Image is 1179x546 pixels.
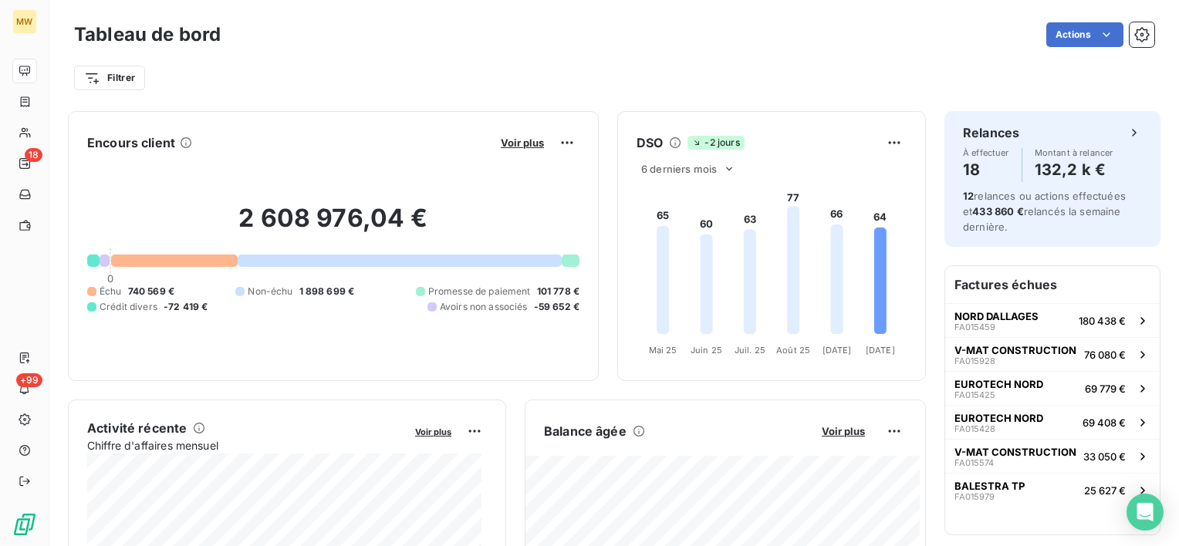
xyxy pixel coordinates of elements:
[100,300,157,314] span: Crédit divers
[415,426,451,437] span: Voir plus
[945,337,1160,371] button: V-MAT CONSTRUCTIONFA01592876 080 €
[945,371,1160,405] button: EUROTECH NORDFA01542569 779 €
[649,345,677,356] tspan: Mai 25
[496,136,549,150] button: Voir plus
[1127,494,1164,531] div: Open Intercom Messenger
[954,378,1043,390] span: EUROTECH NORD
[87,133,175,152] h6: Encours client
[1085,383,1126,395] span: 69 779 €
[954,322,995,332] span: FA015459
[16,373,42,387] span: +99
[963,157,1009,182] h4: 18
[822,425,865,437] span: Voir plus
[945,303,1160,337] button: NORD DALLAGESFA015459180 438 €
[25,148,42,162] span: 18
[74,66,145,90] button: Filtrer
[954,356,995,366] span: FA015928
[954,310,1039,322] span: NORD DALLAGES
[641,163,717,175] span: 6 derniers mois
[1084,349,1126,361] span: 76 080 €
[1035,148,1113,157] span: Montant à relancer
[107,272,113,285] span: 0
[823,345,852,356] tspan: [DATE]
[866,345,895,356] tspan: [DATE]
[687,136,744,150] span: -2 jours
[945,405,1160,439] button: EUROTECH NORDFA01542869 408 €
[954,446,1076,458] span: V-MAT CONSTRUCTION
[100,285,122,298] span: Échu
[945,266,1160,303] h6: Factures échues
[963,190,1126,233] span: relances ou actions effectuées et relancés la semaine dernière.
[954,412,1043,424] span: EUROTECH NORD
[972,205,1023,217] span: 433 860 €
[776,345,810,356] tspan: Août 25
[299,285,355,298] span: 1 898 699 €
[544,422,627,440] h6: Balance âgée
[1079,315,1126,327] span: 180 438 €
[74,21,221,49] h3: Tableau de bord
[954,344,1076,356] span: V-MAT CONSTRUCTION
[248,285,292,298] span: Non-échu
[87,437,404,453] span: Chiffre d'affaires mensuel
[954,424,995,433] span: FA015428
[637,133,663,152] h6: DSO
[945,439,1160,473] button: V-MAT CONSTRUCTIONFA01557433 050 €
[164,300,208,314] span: -72 419 €
[87,419,187,437] h6: Activité récente
[691,345,722,356] tspan: Juin 25
[735,345,765,356] tspan: Juil. 25
[963,148,1009,157] span: À effectuer
[410,424,456,438] button: Voir plus
[954,492,995,501] span: FA015979
[954,480,1025,492] span: BALESTRA TP
[945,473,1160,507] button: BALESTRA TPFA01597925 627 €
[963,123,1019,142] h6: Relances
[954,390,995,399] span: FA015425
[1035,157,1113,182] h4: 132,2 k €
[954,458,994,467] span: FA015574
[817,424,870,438] button: Voir plus
[1083,450,1126,463] span: 33 050 €
[963,190,974,202] span: 12
[1083,416,1126,429] span: 69 408 €
[501,136,544,149] span: Voir plus
[1046,22,1123,47] button: Actions
[440,300,528,314] span: Avoirs non associés
[12,512,37,537] img: Logo LeanPay
[87,203,579,249] h2: 2 608 976,04 €
[128,285,174,298] span: 740 569 €
[12,9,37,34] div: MW
[534,300,579,314] span: -59 652 €
[428,285,531,298] span: Promesse de paiement
[1084,484,1126,497] span: 25 627 €
[537,285,579,298] span: 101 778 €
